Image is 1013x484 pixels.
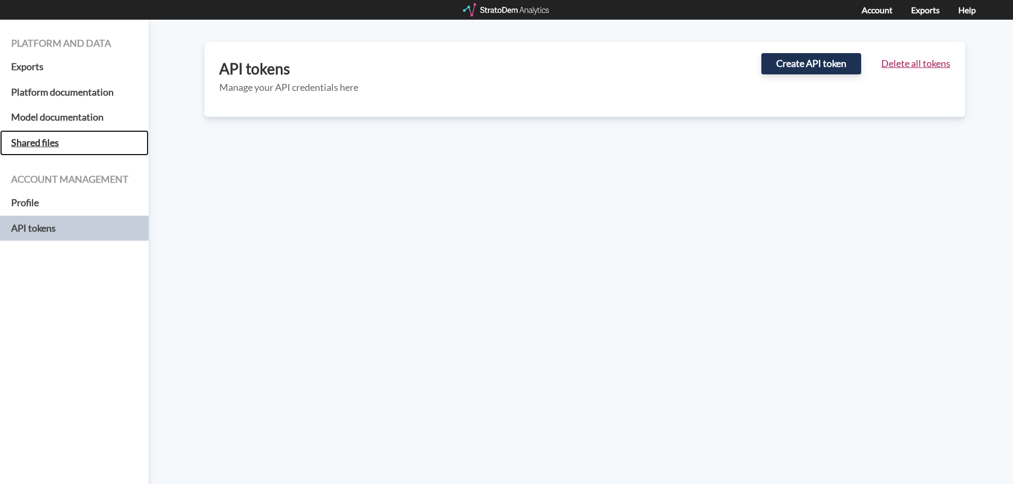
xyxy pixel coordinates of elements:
h4: Platform and data [11,38,138,49]
button: Create API token [761,53,861,74]
h5: Manage your API credentials here [219,82,950,93]
a: Platform documentation [11,80,138,105]
h4: Account management [11,174,138,185]
button: Delete all tokens [866,53,965,74]
a: Model documentation [11,105,138,130]
a: Shared files [11,130,138,156]
a: Help [958,5,976,15]
h3: API tokens [219,61,950,77]
a: Account [862,5,892,15]
a: Exports [911,5,940,15]
a: Profile [11,190,138,216]
a: API tokens [11,216,138,241]
a: Exports [11,54,138,80]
